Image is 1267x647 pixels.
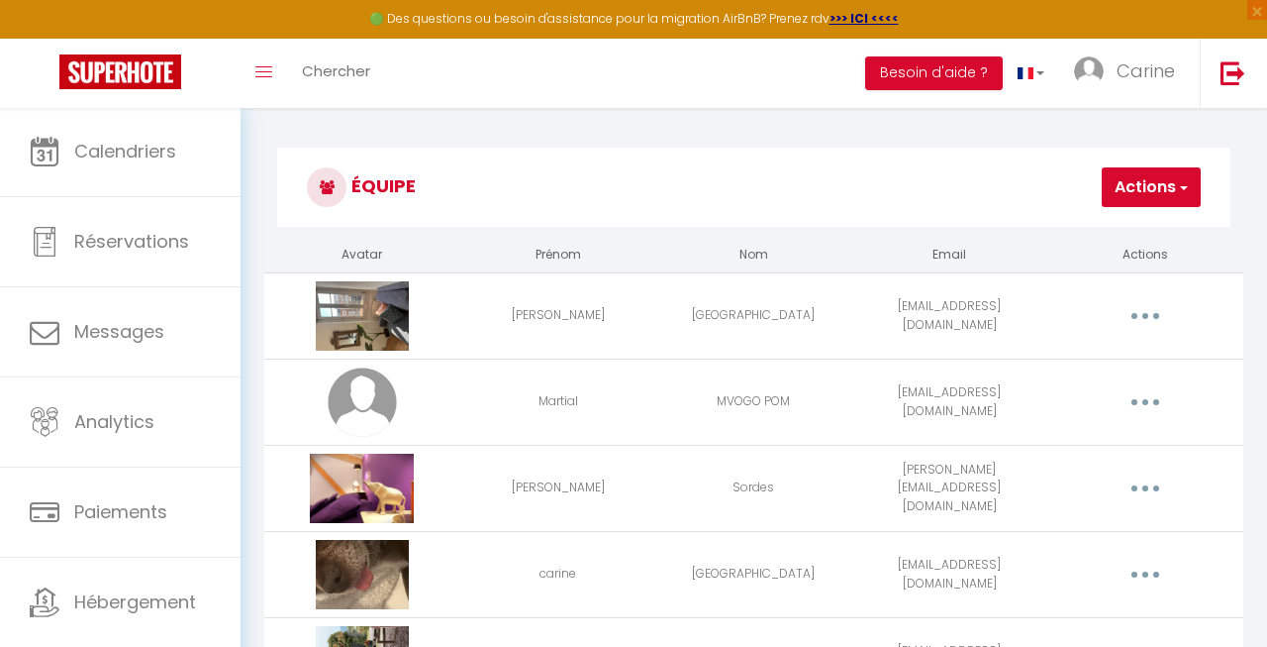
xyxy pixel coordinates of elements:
span: Réservations [74,229,189,254]
td: Sordes [656,445,852,531]
td: [EMAIL_ADDRESS][DOMAIN_NAME] [851,359,1047,445]
td: [GEOGRAPHIC_DATA] [656,531,852,617]
img: 1754059198986.jpeg [316,540,408,609]
img: 17472352553096.jpeg [316,281,408,351]
td: MVOGO POM [656,359,852,445]
td: [PERSON_NAME] [460,272,656,359]
td: carine [460,531,656,617]
a: Chercher [287,39,385,108]
img: logout [1220,60,1245,85]
th: Avatar [264,238,460,272]
img: 17516217716692.jpeg [310,454,414,523]
td: [GEOGRAPHIC_DATA] [656,272,852,359]
span: Messages [74,319,164,344]
span: Analytics [74,409,154,434]
img: ... [1074,56,1104,86]
button: Besoin d'aide ? [865,56,1003,90]
td: [EMAIL_ADDRESS][DOMAIN_NAME] [851,272,1047,359]
td: [EMAIL_ADDRESS][DOMAIN_NAME] [851,531,1047,617]
td: [PERSON_NAME][EMAIL_ADDRESS][DOMAIN_NAME] [851,445,1047,531]
img: avatar.png [328,368,397,437]
th: Prénom [460,238,656,272]
td: Martial [460,359,656,445]
img: Super Booking [59,54,181,89]
span: Chercher [302,60,370,81]
span: Paiements [74,499,167,524]
td: [PERSON_NAME] [460,445,656,531]
th: Actions [1047,238,1243,272]
span: Carine [1117,58,1175,83]
h3: Équipe [277,148,1230,227]
button: Actions [1102,167,1201,207]
a: >>> ICI <<<< [829,10,899,27]
a: ... Carine [1059,39,1200,108]
th: Email [851,238,1047,272]
span: Hébergement [74,590,196,614]
span: Calendriers [74,139,176,163]
th: Nom [656,238,852,272]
